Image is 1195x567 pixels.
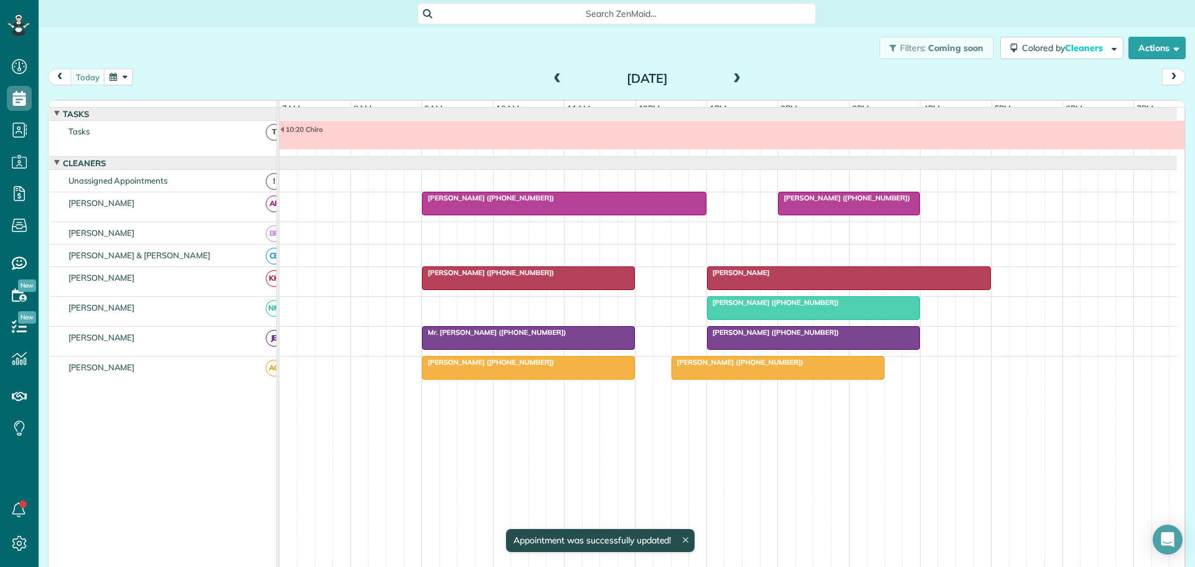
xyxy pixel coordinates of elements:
span: [PERSON_NAME] [706,268,771,277]
h2: [DATE] [569,72,725,85]
span: Colored by [1022,42,1107,54]
span: 5pm [992,103,1014,113]
span: 11am [565,103,593,113]
span: Filters: [900,42,926,54]
span: T [266,124,283,141]
span: Tasks [66,126,92,136]
span: NM [266,300,283,317]
span: [PERSON_NAME] [66,302,138,312]
span: 8am [351,103,374,113]
span: [PERSON_NAME] ([PHONE_NUMBER]) [706,298,840,307]
span: New [18,311,36,324]
span: 7pm [1134,103,1156,113]
span: 7am [279,103,302,113]
button: Colored byCleaners [1000,37,1123,59]
span: [PERSON_NAME] [66,332,138,342]
span: 12pm [636,103,663,113]
span: [PERSON_NAME] ([PHONE_NUMBER]) [706,328,840,337]
span: KH [266,270,283,287]
span: [PERSON_NAME] ([PHONE_NUMBER]) [421,194,555,202]
div: Appointment was successfully updated! [506,529,695,552]
span: [PERSON_NAME] ([PHONE_NUMBER]) [777,194,911,202]
button: today [70,68,105,85]
span: JB [266,330,283,347]
span: AF [266,195,283,212]
span: [PERSON_NAME] [66,273,138,283]
span: 10am [494,103,522,113]
span: Mr. [PERSON_NAME] ([PHONE_NUMBER]) [421,328,566,337]
span: Unassigned Appointments [66,176,170,185]
span: AG [266,360,283,377]
button: Actions [1128,37,1186,59]
span: 3pm [850,103,871,113]
span: [PERSON_NAME] & [PERSON_NAME] [66,250,213,260]
span: Coming soon [928,42,984,54]
span: 1pm [707,103,729,113]
span: [PERSON_NAME] [66,198,138,208]
span: 9am [422,103,445,113]
span: 6pm [1063,103,1085,113]
span: [PERSON_NAME] [66,362,138,372]
button: next [1162,68,1186,85]
span: New [18,279,36,292]
span: BR [266,225,283,242]
span: CB [266,248,283,265]
span: [PERSON_NAME] [66,228,138,238]
span: 4pm [921,103,942,113]
div: Open Intercom Messenger [1153,525,1183,555]
button: prev [48,68,72,85]
span: Cleaners [1065,42,1105,54]
span: ! [266,173,283,190]
span: 2pm [778,103,800,113]
span: [PERSON_NAME] ([PHONE_NUMBER]) [421,268,555,277]
span: Tasks [60,109,91,119]
span: 10:20 Chiro [279,125,324,134]
span: [PERSON_NAME] ([PHONE_NUMBER]) [671,358,804,367]
span: [PERSON_NAME] ([PHONE_NUMBER]) [421,358,555,367]
span: Cleaners [60,158,108,168]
